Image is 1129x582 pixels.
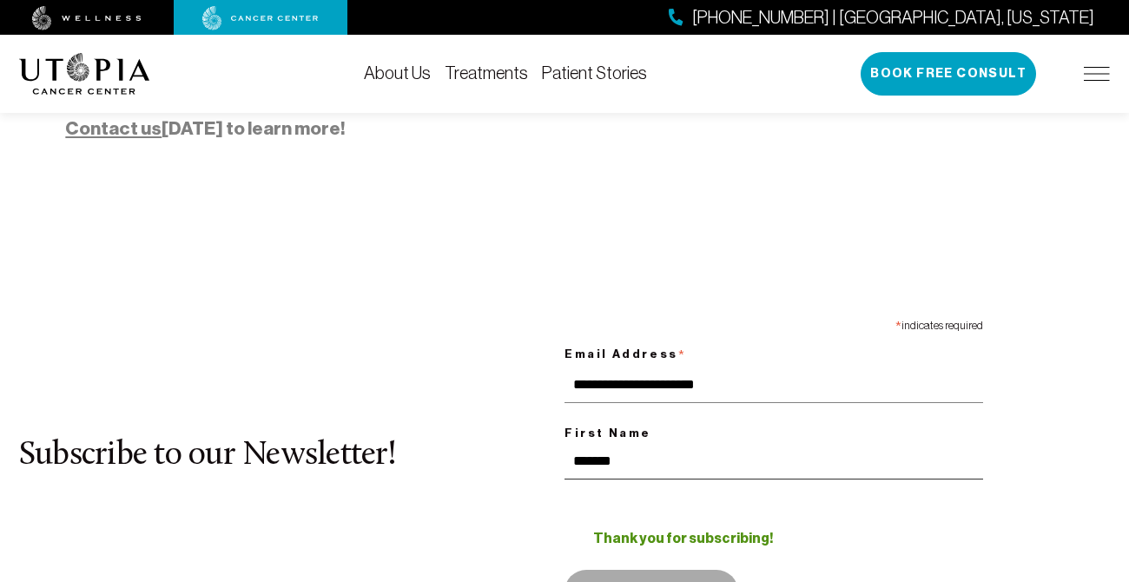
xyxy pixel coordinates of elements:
[202,6,319,30] img: cancer center
[542,63,647,83] a: Patient Stories
[445,63,528,83] a: Treatments
[19,53,150,95] img: logo
[32,6,142,30] img: wellness
[19,438,564,474] h2: Subscribe to our Newsletter!
[564,336,983,367] label: Email Address
[364,63,431,83] a: About Us
[65,86,1063,142] p: Your journey to starts here. Discover a path to wellness that empowers your body to heal naturally.
[593,514,896,556] div: Thank you for subscribing!
[564,423,983,444] label: First Name
[65,117,345,140] strong: [DATE] to learn more!
[564,311,983,336] div: indicates required
[669,5,1094,30] a: [PHONE_NUMBER] | [GEOGRAPHIC_DATA], [US_STATE]
[861,52,1036,96] button: Book Free Consult
[65,117,162,140] a: Contact us
[1084,67,1110,81] img: icon-hamburger
[692,5,1094,30] span: [PHONE_NUMBER] | [GEOGRAPHIC_DATA], [US_STATE]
